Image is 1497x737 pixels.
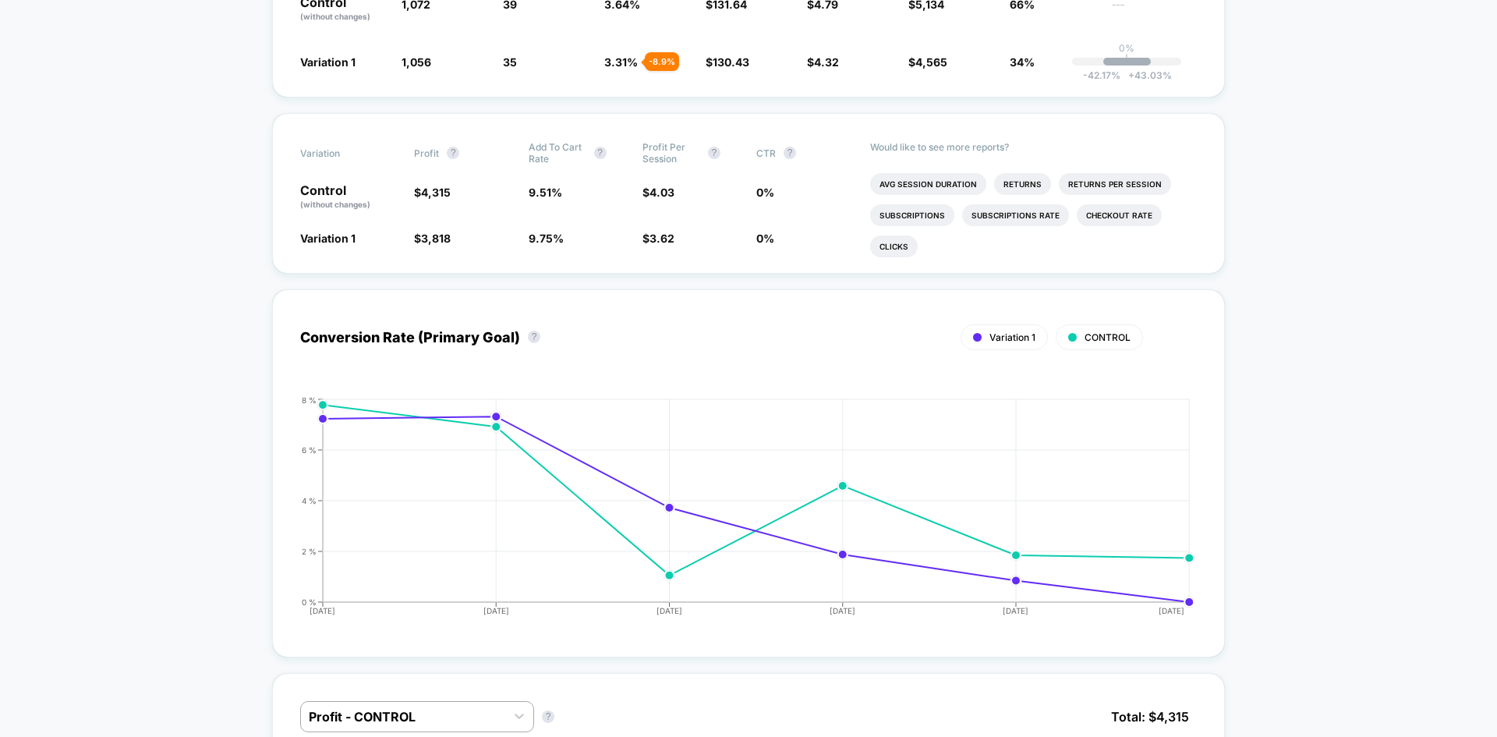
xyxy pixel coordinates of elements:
span: Variation 1 [300,55,356,69]
span: 9.75 % [529,232,564,245]
span: $ [414,186,451,199]
span: 3.62 [649,232,674,245]
span: CTR [756,147,776,159]
span: 35 [503,55,517,69]
span: 4,565 [915,55,947,69]
span: Variation 1 [989,331,1035,343]
span: 4.32 [814,55,839,69]
tspan: 4 % [302,496,317,505]
span: 3.31 % [604,55,638,69]
span: Add To Cart Rate [529,141,586,165]
tspan: 6 % [302,445,317,455]
tspan: [DATE] [1003,606,1029,615]
span: CONTROL [1085,331,1131,343]
span: $ [414,232,451,245]
span: $ [642,232,674,245]
tspan: [DATE] [830,606,856,615]
div: - 8.9 % [645,52,679,71]
span: 43.03 % [1120,69,1172,81]
span: (without changes) [300,12,370,21]
span: 3,818 [421,232,451,245]
tspan: [DATE] [483,606,509,615]
span: 0 % [756,186,774,199]
span: Total: $ 4,315 [1103,701,1197,732]
button: ? [708,147,720,159]
span: -42.17 % [1083,69,1120,81]
span: 4.03 [649,186,674,199]
span: 34% [1010,55,1035,69]
li: Returns Per Session [1059,173,1171,195]
span: 0 % [756,232,774,245]
li: Avg Session Duration [870,173,986,195]
li: Clicks [870,236,918,257]
tspan: [DATE] [656,606,682,615]
p: Would like to see more reports? [870,141,1197,153]
span: Variation 1 [300,232,356,245]
span: 4,315 [421,186,451,199]
button: ? [594,147,607,159]
span: 9.51 % [529,186,562,199]
tspan: [DATE] [1159,606,1184,615]
div: CONVERSION_RATE [285,395,1181,629]
button: ? [784,147,796,159]
p: Control [300,184,398,211]
p: | [1125,54,1128,66]
button: ? [528,331,540,343]
span: 130.43 [713,55,749,69]
span: 1,056 [402,55,431,69]
span: (without changes) [300,200,370,209]
span: Profit [414,147,439,159]
tspan: 8 % [302,395,317,405]
li: Returns [994,173,1051,195]
tspan: 2 % [302,547,317,556]
span: $ [908,55,947,69]
p: 0% [1119,42,1134,54]
li: Checkout Rate [1077,204,1162,226]
button: ? [447,147,459,159]
span: $ [706,55,749,69]
span: $ [642,186,674,199]
span: Variation [300,141,386,165]
span: $ [807,55,839,69]
button: ? [542,710,554,723]
tspan: [DATE] [310,606,336,615]
span: + [1128,69,1134,81]
li: Subscriptions Rate [962,204,1069,226]
span: Profit Per Session [642,141,700,165]
tspan: 0 % [302,597,317,607]
li: Subscriptions [870,204,954,226]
